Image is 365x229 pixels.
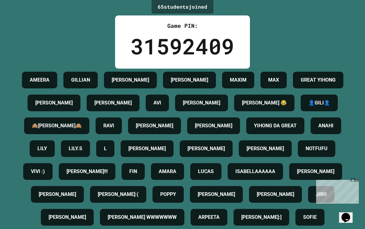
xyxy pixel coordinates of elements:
h4: [PERSON_NAME] [94,99,132,107]
h4: GILLIAN [71,76,90,84]
h4: RAVI [103,122,114,129]
div: Game PIN: [131,22,234,30]
div: 31592409 [131,30,234,62]
h4: AVI [153,99,161,107]
h4: ANAHI [318,122,333,129]
h4: YIHONG DA GREAT [254,122,297,129]
h4: SOFIE [303,214,317,221]
h4: L [104,145,107,152]
iframe: chat widget [339,204,359,223]
h4: [PERSON_NAME] [128,145,166,152]
h4: [PERSON_NAME] [183,99,220,107]
h4: [PERSON_NAME] WWWWWWW [108,214,177,221]
h4: [PERSON_NAME] [187,145,225,152]
h4: FIN [129,168,137,175]
iframe: chat widget [314,177,359,204]
h4: 👤GILI👤 [308,99,330,107]
h4: 🙈[PERSON_NAME]🙈 [32,122,82,129]
h4: AMEERA [30,76,49,84]
h4: MAX [268,76,279,84]
h4: [PERSON_NAME] [247,145,284,152]
h4: ARPEETA [198,214,220,221]
h4: [PERSON_NAME] [49,214,86,221]
h4: VIVI :) [31,168,45,175]
h4: GREAT YIHONG [301,76,336,84]
h4: LILY [37,145,47,152]
h4: [PERSON_NAME] [195,122,232,129]
h4: [PERSON_NAME]!!! [67,168,108,175]
h4: AMARA [159,168,176,175]
h4: NOTFUFU [306,145,328,152]
h4: [PERSON_NAME] [112,76,149,84]
h4: [PERSON_NAME]:( [98,191,139,198]
h4: [PERSON_NAME] [257,191,294,198]
h4: [PERSON_NAME] [136,122,173,129]
h4: [PERSON_NAME] [171,76,208,84]
h4: MAXIM [230,76,247,84]
div: Chat with us now!Close [2,2,43,39]
h4: ISABELLAAAAAA [235,168,275,175]
h4: [PERSON_NAME] [198,191,235,198]
h4: [PERSON_NAME] [35,99,73,107]
h4: [PERSON_NAME] [297,168,334,175]
h4: POPPY [160,191,176,198]
h4: LUCAS [198,168,214,175]
h4: LILY.S [69,145,82,152]
h4: [PERSON_NAME] 😂 [242,99,287,107]
h4: [PERSON_NAME] [39,191,76,198]
h4: [PERSON_NAME]:] [241,214,281,221]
